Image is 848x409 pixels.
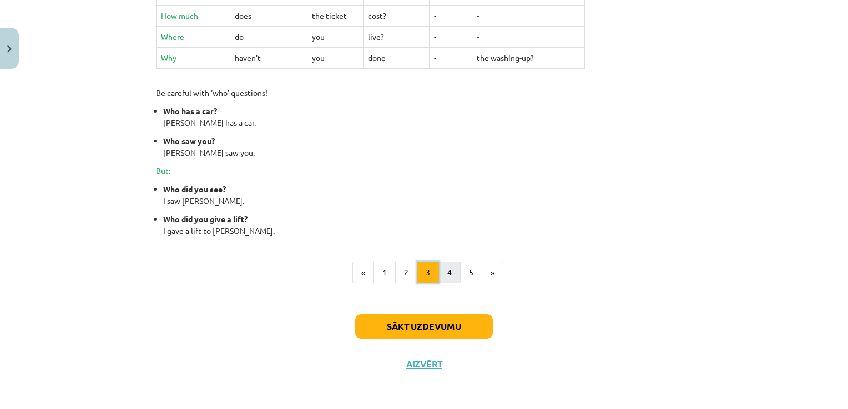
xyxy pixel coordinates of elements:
button: 4 [438,262,461,284]
td: the washing-up? [472,47,585,68]
td: live? [363,26,430,47]
p: I gave a lift to [PERSON_NAME]. [163,213,692,237]
td: - [472,26,585,47]
button: « [352,262,374,284]
td: cost? [363,5,430,26]
td: you [307,47,363,68]
img: icon-close-lesson-0947bae3869378f0d4975bcd49f059093ad1ed9edebbc8119c70593378902aed.svg [7,45,12,53]
td: the ticket [307,5,363,26]
td: does [230,5,307,26]
button: Aizvērt [403,359,445,370]
button: 1 [373,262,396,284]
td: - [430,47,472,68]
span: Where [161,32,184,42]
td: - [430,26,472,47]
p: [PERSON_NAME] has a car. [163,105,692,129]
span: Why [161,53,176,63]
button: Sākt uzdevumu [355,314,493,339]
button: 3 [417,262,439,284]
td: do [230,26,307,47]
td: - [430,5,472,26]
strong: Who saw you? [163,136,215,146]
button: 2 [395,262,417,284]
button: » [482,262,503,284]
td: done [363,47,430,68]
td: haven’t [230,47,307,68]
p: Be careful with ‘who’ questions! [156,87,692,99]
span: How much [161,11,198,21]
td: - [472,5,585,26]
nav: Page navigation example [156,262,692,284]
button: 5 [460,262,482,284]
p: [PERSON_NAME] saw you. [163,135,692,159]
strong: Who did you give a lift? [163,214,248,224]
p: I saw [PERSON_NAME]. [163,183,692,207]
strong: Who has a car? [163,106,217,116]
strong: Who did you see? [163,184,226,194]
td: you [307,26,363,47]
span: But: [156,166,170,176]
